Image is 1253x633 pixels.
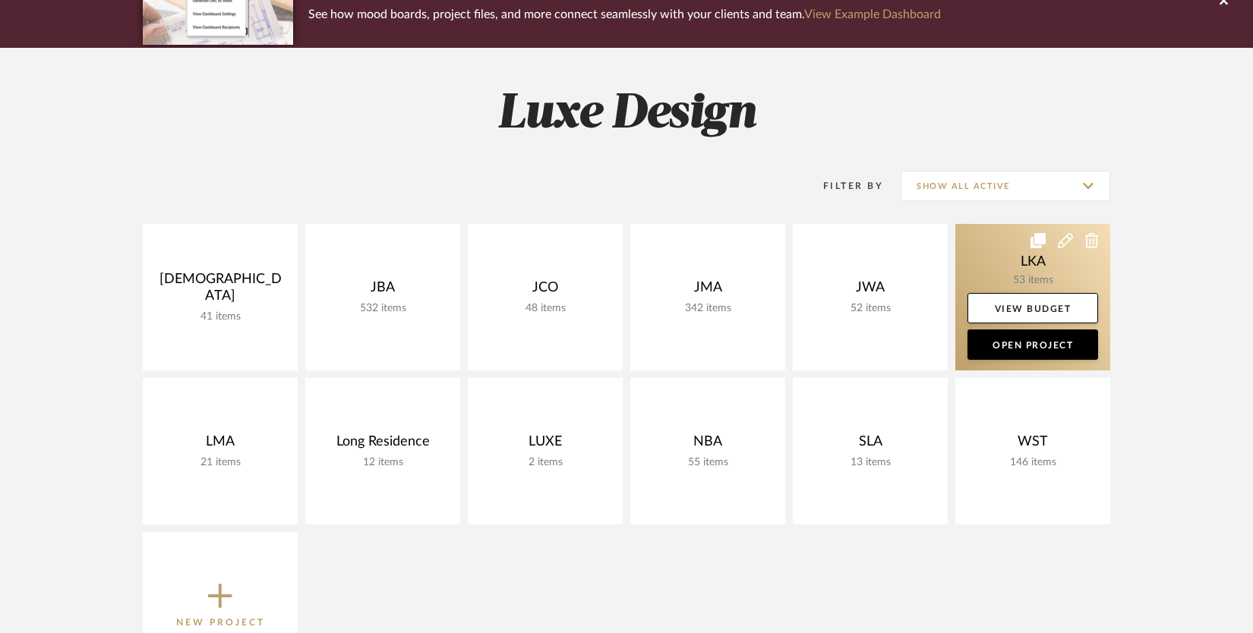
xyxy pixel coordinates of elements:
[176,615,265,630] p: New Project
[642,302,773,315] div: 342 items
[967,433,1098,456] div: WST
[155,456,286,469] div: 21 items
[805,433,936,456] div: SLA
[155,310,286,323] div: 41 items
[967,293,1098,323] a: View Budget
[480,302,611,315] div: 48 items
[967,456,1098,469] div: 146 items
[480,433,611,456] div: LUXE
[642,456,773,469] div: 55 items
[805,279,936,302] div: JWA
[805,302,936,315] div: 52 items
[642,433,773,456] div: NBA
[803,178,883,194] div: Filter By
[804,8,941,20] a: View Example Dashboard
[317,279,448,302] div: JBA
[317,433,448,456] div: Long Residence
[480,279,611,302] div: JCO
[317,302,448,315] div: 532 items
[317,456,448,469] div: 12 items
[80,86,1173,143] h2: Luxe Design
[642,279,773,302] div: JMA
[308,4,941,25] p: See how mood boards, project files, and more connect seamlessly with your clients and team.
[155,271,286,310] div: [DEMOGRAPHIC_DATA]
[967,329,1098,360] a: Open Project
[805,456,936,469] div: 13 items
[155,433,286,456] div: LMA
[480,456,611,469] div: 2 items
